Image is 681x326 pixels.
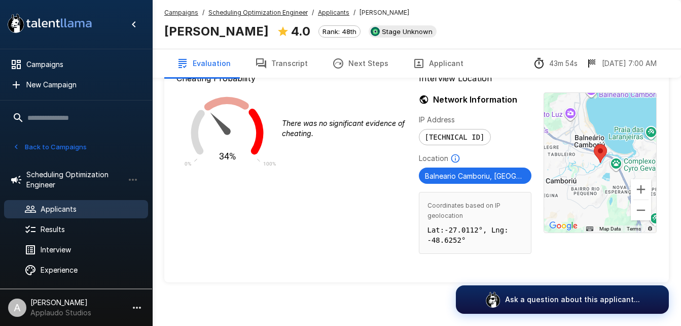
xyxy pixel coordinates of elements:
[318,9,349,16] u: Applicants
[547,219,580,233] img: Google
[312,8,314,18] span: /
[533,57,578,70] div: The time between starting and completing the interview
[419,72,657,84] p: Interview Location
[631,179,651,200] button: Zoom in
[586,225,593,233] button: Keyboard shortcuts
[219,151,236,162] text: 34%
[371,27,380,36] img: smartrecruiters_logo.jpeg
[549,58,578,69] p: 43m 54s
[419,133,490,141] span: [TECHNICAL_ID]
[602,58,657,69] p: [DATE] 7:00 AM
[282,119,405,138] i: There was no significant evidence of cheating.
[185,161,191,167] text: 0%
[631,200,651,220] button: Zoom out
[647,226,653,232] a: Report errors in the road map or imagery to Google
[263,161,276,167] text: 100%
[419,153,448,164] p: Location
[369,25,437,38] div: View profile in SmartRecruiters
[599,225,621,233] button: Map Data
[164,49,243,78] button: Evaluation
[419,92,532,107] h6: Network Information
[456,285,669,314] button: Ask a question about this applicant...
[427,201,523,221] span: Coordinates based on IP geolocation
[586,57,657,70] div: The date and time when the interview was completed
[450,153,460,164] svg: Based on IP Address and not guaranteed to be accurate
[360,8,409,18] span: [PERSON_NAME]
[164,9,198,16] u: Campaigns
[627,226,641,232] a: Terms (opens in new tab)
[208,9,308,16] u: Scheduling Optimization Engineer
[320,49,401,78] button: Next Steps
[353,8,355,18] span: /
[419,172,532,180] span: Balneario Camboriu, [GEOGRAPHIC_DATA] BR
[176,72,415,84] p: Cheating Probability
[547,219,580,233] a: Open this area in Google Maps (opens a new window)
[419,115,532,125] p: IP Address
[485,291,501,308] img: logo_glasses@2x.png
[291,24,310,39] b: 4.0
[427,225,523,245] p: Lat: -27.0112 °, Lng: -48.6252 °
[243,49,320,78] button: Transcript
[319,27,360,36] span: Rank: 48th
[378,27,437,36] span: Stage Unknown
[401,49,476,78] button: Applicant
[505,295,640,305] p: Ask a question about this applicant...
[164,24,269,39] b: [PERSON_NAME]
[202,8,204,18] span: /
